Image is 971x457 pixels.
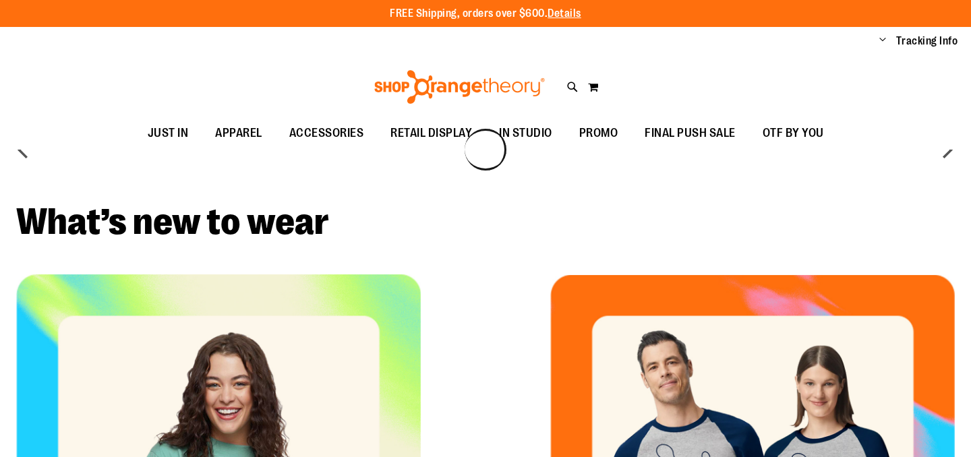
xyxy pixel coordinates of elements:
a: Details [548,7,581,20]
a: OTF BY YOU [749,118,837,149]
span: APPAREL [215,118,262,148]
a: RETAIL DISPLAY [377,118,486,149]
a: APPAREL [202,118,276,149]
a: IN STUDIO [486,118,566,149]
span: IN STUDIO [499,118,552,148]
p: FREE Shipping, orders over $600. [390,6,581,22]
span: RETAIL DISPLAY [390,118,472,148]
span: ACCESSORIES [289,118,364,148]
a: PROMO [566,118,632,149]
span: JUST IN [148,118,189,148]
span: PROMO [579,118,618,148]
span: FINAL PUSH SALE [645,118,736,148]
span: OTF BY YOU [763,118,824,148]
a: Tracking Info [896,34,958,49]
a: JUST IN [134,118,202,149]
a: FINAL PUSH SALE [631,118,749,149]
h2: What’s new to wear [16,204,955,241]
img: Shop Orangetheory [372,70,547,104]
a: ACCESSORIES [276,118,378,149]
button: Account menu [879,34,886,48]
